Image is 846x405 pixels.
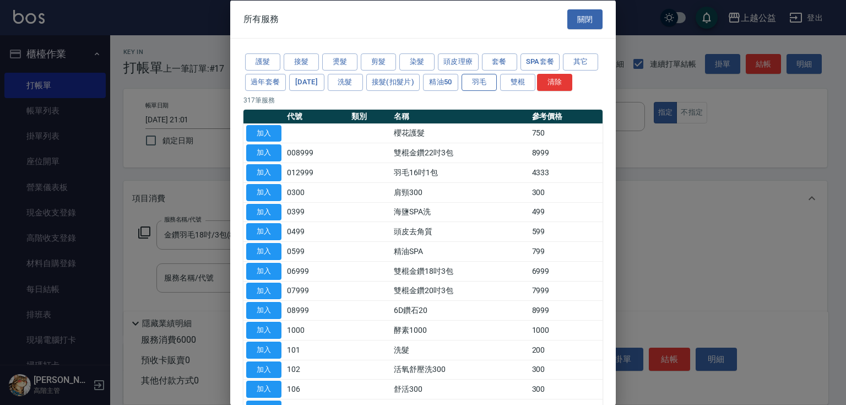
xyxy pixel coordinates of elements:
[391,340,529,360] td: 洗髮
[284,261,349,281] td: 06999
[246,223,281,240] button: 加入
[520,53,560,71] button: SPA套餐
[482,53,517,71] button: 套餐
[284,222,349,241] td: 0499
[529,241,603,261] td: 799
[500,73,535,90] button: 雙棍
[529,300,603,320] td: 8999
[284,281,349,301] td: 07999
[529,143,603,163] td: 8999
[246,302,281,319] button: 加入
[391,300,529,320] td: 6D鑽石20
[284,340,349,360] td: 101
[284,379,349,399] td: 106
[284,300,349,320] td: 08999
[361,53,396,71] button: 剪髮
[284,360,349,380] td: 102
[284,143,349,163] td: 008999
[322,53,357,71] button: 燙髮
[529,281,603,301] td: 7999
[243,13,279,24] span: 所有服務
[462,73,497,90] button: 羽毛
[284,163,349,182] td: 012999
[289,73,324,90] button: [DATE]
[328,73,363,90] button: 洗髮
[391,320,529,340] td: 酵素1000
[529,202,603,222] td: 499
[529,182,603,202] td: 300
[366,73,420,90] button: 接髮(扣髮片)
[284,320,349,340] td: 1000
[391,143,529,163] td: 雙棍金鑽22吋3包
[245,53,280,71] button: 護髮
[284,241,349,261] td: 0599
[438,53,479,71] button: 頭皮理療
[537,73,572,90] button: 清除
[284,202,349,222] td: 0399
[529,261,603,281] td: 6999
[246,183,281,201] button: 加入
[391,202,529,222] td: 海鹽SPA洗
[246,164,281,181] button: 加入
[284,182,349,202] td: 0300
[246,381,281,398] button: 加入
[246,243,281,260] button: 加入
[284,109,349,123] th: 代號
[391,241,529,261] td: 精油SPA
[529,123,603,143] td: 750
[391,182,529,202] td: 肩頸300
[391,123,529,143] td: 櫻花護髮
[246,262,281,279] button: 加入
[246,282,281,299] button: 加入
[246,144,281,161] button: 加入
[246,361,281,378] button: 加入
[423,73,458,90] button: 精油50
[246,341,281,358] button: 加入
[246,125,281,142] button: 加入
[245,73,286,90] button: 過年套餐
[529,360,603,380] td: 300
[246,203,281,220] button: 加入
[391,281,529,301] td: 雙棍金鑽20吋3包
[529,379,603,399] td: 300
[563,53,598,71] button: 其它
[529,320,603,340] td: 1000
[529,222,603,241] td: 599
[243,95,603,105] p: 317 筆服務
[391,163,529,182] td: 羽毛16吋1包
[284,53,319,71] button: 接髮
[391,109,529,123] th: 名稱
[567,9,603,29] button: 關閉
[391,222,529,241] td: 頭皮去角質
[529,109,603,123] th: 參考價格
[246,322,281,339] button: 加入
[349,109,391,123] th: 類別
[529,340,603,360] td: 200
[391,261,529,281] td: 雙棍金鑽18吋3包
[399,53,435,71] button: 染髮
[391,360,529,380] td: 活氧舒壓洗300
[391,379,529,399] td: 舒活300
[529,163,603,182] td: 4333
